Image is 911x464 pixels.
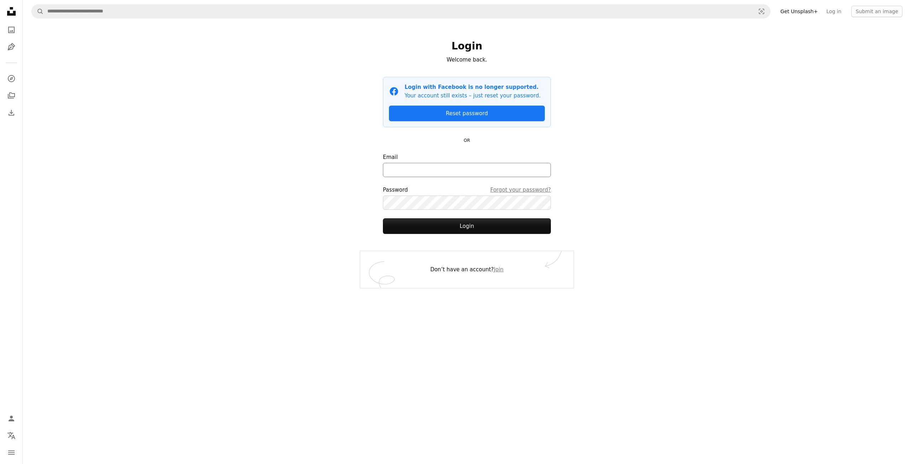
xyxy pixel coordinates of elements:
[383,163,551,177] input: Email
[389,106,545,121] a: Reset password
[4,106,19,120] a: Download History
[383,186,551,194] div: Password
[4,428,19,443] button: Language
[405,83,541,91] p: Login with Facebook is no longer supported.
[4,446,19,460] button: Menu
[383,153,551,177] label: Email
[494,266,504,273] a: Join
[360,251,574,288] div: Don’t have an account?
[383,55,551,64] p: Welcome back.
[31,4,770,18] form: Find visuals sitewide
[4,89,19,103] a: Collections
[464,138,470,143] small: OR
[383,196,551,210] input: PasswordForgot your password?
[4,71,19,86] a: Explore
[822,6,846,17] a: Log in
[851,6,902,17] button: Submit an image
[776,6,822,17] a: Get Unsplash+
[4,4,19,20] a: Home — Unsplash
[32,5,44,18] button: Search Unsplash
[753,5,770,18] button: Visual search
[4,40,19,54] a: Illustrations
[383,218,551,234] button: Login
[383,40,551,53] h1: Login
[490,186,551,194] a: Forgot your password?
[4,23,19,37] a: Photos
[4,411,19,426] a: Log in / Sign up
[405,91,541,100] p: Your account still exists – just reset your password.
